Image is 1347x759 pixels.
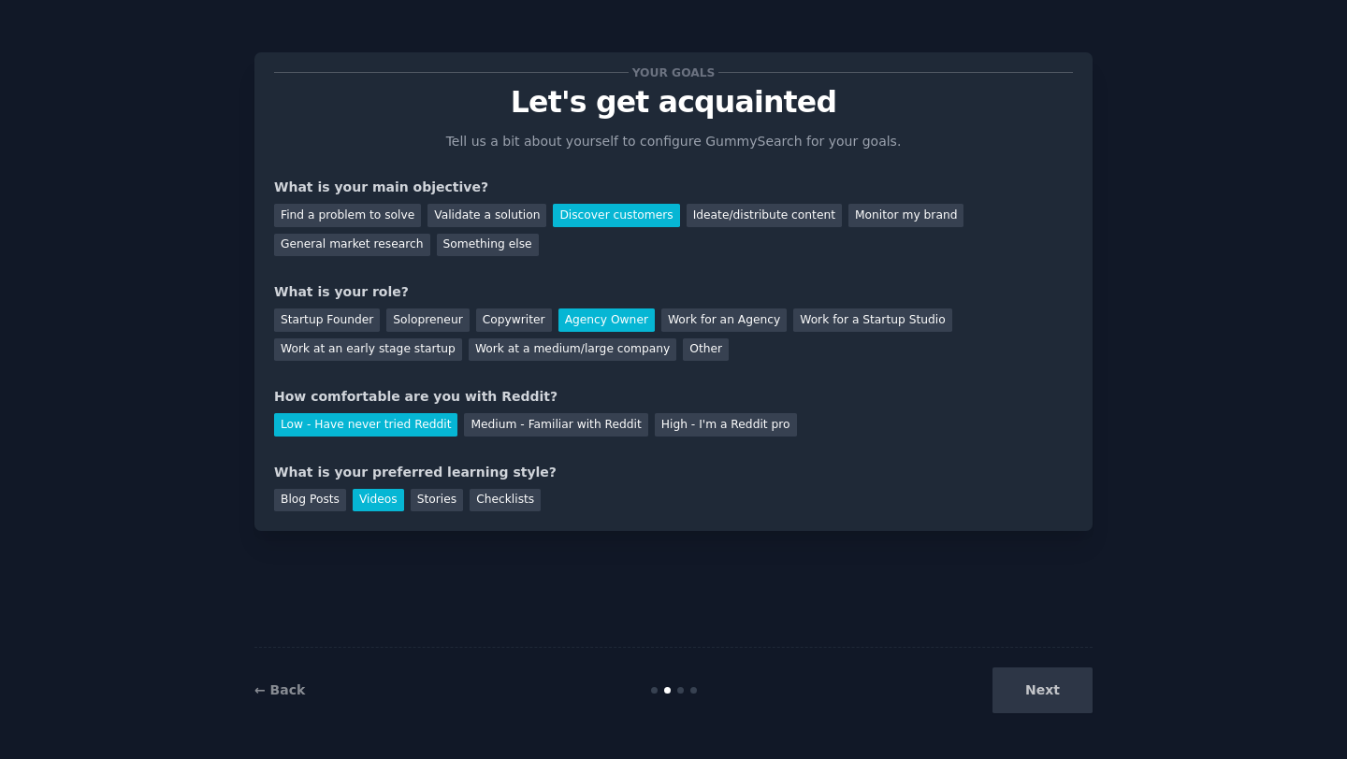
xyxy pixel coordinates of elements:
[470,489,541,512] div: Checklists
[274,308,380,332] div: Startup Founder
[464,413,647,437] div: Medium - Familiar with Reddit
[848,204,963,227] div: Monitor my brand
[274,282,1073,302] div: What is your role?
[683,338,729,362] div: Other
[274,86,1073,119] p: Let's get acquainted
[274,338,462,362] div: Work at an early stage startup
[427,204,546,227] div: Validate a solution
[661,308,787,332] div: Work for an Agency
[386,308,469,332] div: Solopreneur
[274,489,346,512] div: Blog Posts
[274,387,1073,407] div: How comfortable are you with Reddit?
[274,204,421,227] div: Find a problem to solve
[558,308,655,332] div: Agency Owner
[254,682,305,697] a: ← Back
[629,63,718,82] span: Your goals
[469,338,676,362] div: Work at a medium/large company
[274,178,1073,197] div: What is your main objective?
[655,413,797,437] div: High - I'm a Reddit pro
[553,204,679,227] div: Discover customers
[274,234,430,257] div: General market research
[438,132,909,151] p: Tell us a bit about yourself to configure GummySearch for your goals.
[353,489,404,512] div: Videos
[476,308,552,332] div: Copywriter
[687,204,842,227] div: Ideate/distribute content
[274,413,457,437] div: Low - Have never tried Reddit
[793,308,951,332] div: Work for a Startup Studio
[274,463,1073,482] div: What is your preferred learning style?
[437,234,539,257] div: Something else
[411,489,463,512] div: Stories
